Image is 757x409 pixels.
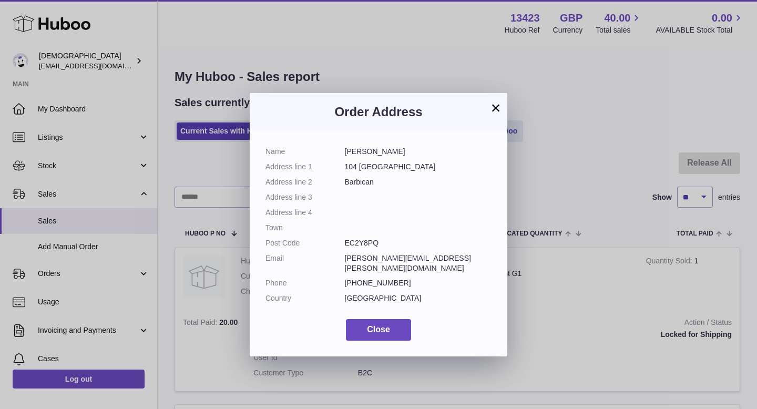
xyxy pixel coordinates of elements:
[265,162,345,172] dt: Address line 1
[345,278,492,288] dd: [PHONE_NUMBER]
[346,319,411,341] button: Close
[489,101,502,114] button: ×
[265,177,345,187] dt: Address line 2
[265,238,345,248] dt: Post Code
[265,104,492,120] h3: Order Address
[265,208,345,218] dt: Address line 4
[265,293,345,303] dt: Country
[367,325,390,334] span: Close
[265,192,345,202] dt: Address line 3
[265,253,345,273] dt: Email
[265,278,345,288] dt: Phone
[265,223,345,233] dt: Town
[345,293,492,303] dd: [GEOGRAPHIC_DATA]
[345,147,492,157] dd: [PERSON_NAME]
[345,253,492,273] dd: [PERSON_NAME][EMAIL_ADDRESS][PERSON_NAME][DOMAIN_NAME]
[265,147,345,157] dt: Name
[345,238,492,248] dd: EC2Y8PQ
[345,162,492,172] dd: 104 [GEOGRAPHIC_DATA]
[345,177,492,187] dd: Barbican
